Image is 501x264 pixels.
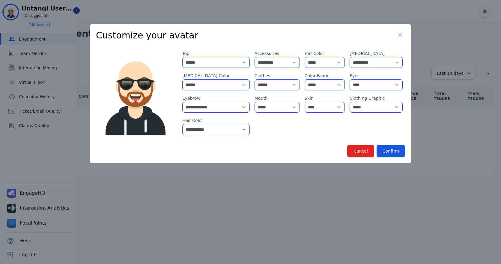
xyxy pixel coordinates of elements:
[255,95,300,101] span: Mouth
[96,30,405,41] h2: Customize your avatar
[182,73,250,79] span: [MEDICAL_DATA] Color
[182,95,250,101] span: Eyebrow
[377,145,405,157] button: Confirm
[350,95,403,101] span: Clothing Graphic
[350,73,403,79] span: Eyes
[347,145,374,157] button: Cancel
[255,73,300,79] span: Clothes
[350,50,403,56] span: [MEDICAL_DATA]
[305,95,345,101] span: Skin
[182,50,250,56] span: Top
[182,117,250,123] span: Hair Color
[305,73,345,79] span: Color Fabric
[305,50,345,56] span: Hat Color
[255,50,300,56] span: Accessories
